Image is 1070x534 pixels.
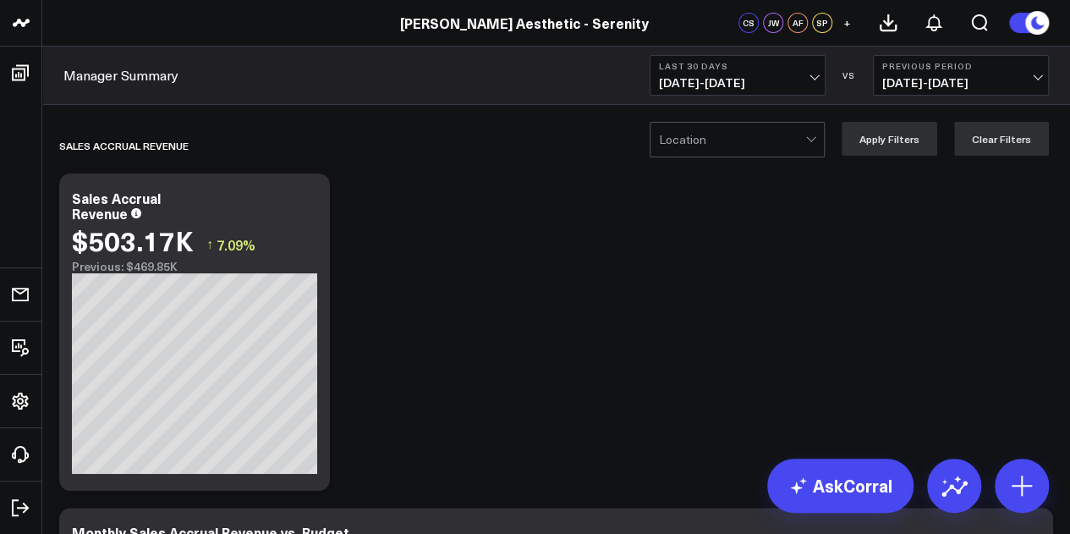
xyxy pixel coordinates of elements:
[217,235,255,254] span: 7.09%
[954,122,1049,156] button: Clear Filters
[812,13,832,33] div: SP
[837,13,857,33] button: +
[72,260,317,273] div: Previous: $469.85K
[659,76,816,90] span: [DATE] - [DATE]
[738,13,759,33] div: CS
[400,14,649,32] a: [PERSON_NAME] Aesthetic - Serenity
[882,61,1040,71] b: Previous Period
[763,13,783,33] div: JW
[767,459,914,513] a: AskCorral
[206,234,213,256] span: ↑
[834,70,864,80] div: VS
[843,17,851,29] span: +
[873,55,1049,96] button: Previous Period[DATE]-[DATE]
[650,55,826,96] button: Last 30 Days[DATE]-[DATE]
[787,13,808,33] div: AF
[882,76,1040,90] span: [DATE] - [DATE]
[659,61,816,71] b: Last 30 Days
[72,225,194,256] div: $503.17K
[63,66,178,85] a: Manager Summary
[59,126,189,165] div: Sales Accrual Revenue
[72,189,161,223] div: Sales Accrual Revenue
[842,122,937,156] button: Apply Filters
